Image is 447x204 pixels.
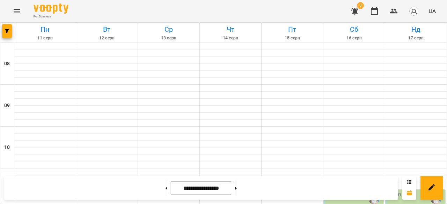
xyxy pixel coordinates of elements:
[428,7,436,15] span: UA
[409,6,419,16] img: avatar_s.png
[324,35,384,41] h6: 16 серп
[4,144,10,151] h6: 10
[201,35,260,41] h6: 14 серп
[34,14,68,19] span: For Business
[263,35,322,41] h6: 15 серп
[139,35,198,41] h6: 13 серп
[4,60,10,68] h6: 08
[386,35,446,41] h6: 17 серп
[263,24,322,35] h6: Пт
[77,35,137,41] h6: 12 серп
[15,24,75,35] h6: Пн
[77,24,137,35] h6: Вт
[15,35,75,41] h6: 11 серп
[34,3,68,14] img: Voopty Logo
[426,5,439,17] button: UA
[139,24,198,35] h6: Ср
[386,24,446,35] h6: Нд
[324,24,384,35] h6: Сб
[8,3,25,20] button: Menu
[4,102,10,109] h6: 09
[357,2,364,9] span: 3
[201,24,260,35] h6: Чт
